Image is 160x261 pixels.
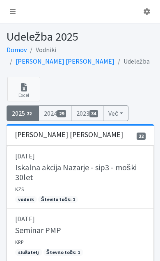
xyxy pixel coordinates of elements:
[7,77,40,101] a: Excel
[57,110,66,117] span: 29
[43,249,83,256] span: Število točk: 1
[25,110,34,117] span: 22
[89,110,98,117] span: 34
[15,163,145,182] h5: Iskalna akcija Nazarje - sip3 - moški 30let
[39,105,71,121] a: 202429
[71,105,104,121] a: 202334
[15,196,37,203] span: vodnik
[7,146,154,209] a: [DATE] Iskalna akcija Nazarje - sip3 - moški 30let KZS vodnik Število točk: 1
[137,133,146,140] span: 22
[7,46,27,54] a: Domov
[15,130,123,139] h3: [PERSON_NAME] [PERSON_NAME]
[103,105,128,121] button: Več
[27,44,56,56] li: Vodniki
[15,151,145,161] p: [DATE]
[15,186,24,192] small: KZS
[16,57,114,65] a: [PERSON_NAME] [PERSON_NAME]
[15,239,24,245] small: KRP
[15,225,61,235] h5: Seminar PMP
[7,30,154,44] h1: Udeležba 2025
[15,214,145,224] p: [DATE]
[114,55,150,67] li: Udeležba
[38,196,78,203] span: Število točk: 1
[7,105,39,121] a: 202522
[15,249,42,256] span: slušatelj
